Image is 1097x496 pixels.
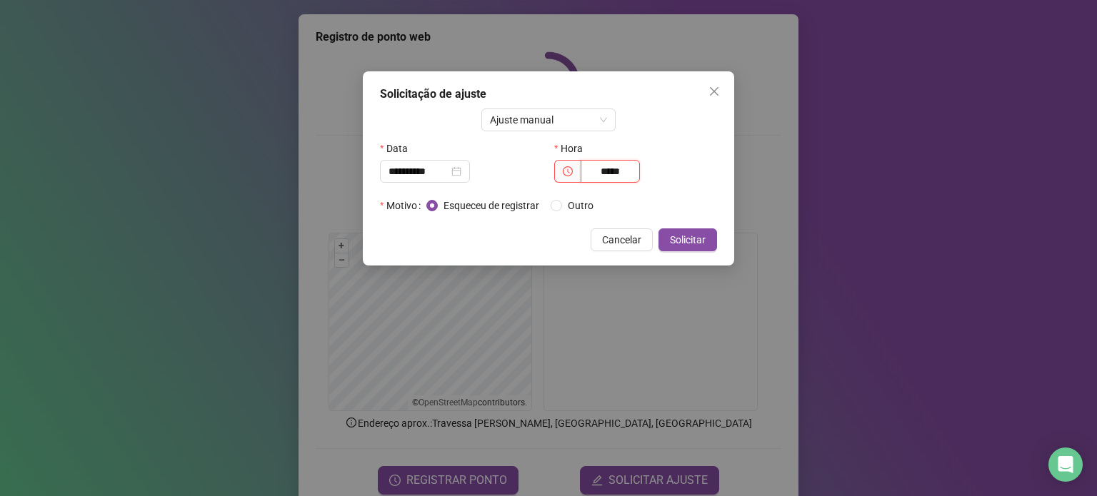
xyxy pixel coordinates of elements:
span: Esqueceu de registrar [438,198,545,213]
span: Cancelar [602,232,641,248]
span: close [708,86,720,97]
button: Cancelar [591,228,653,251]
label: Data [380,137,417,160]
div: Open Intercom Messenger [1048,447,1083,482]
label: Hora [554,137,592,160]
button: Solicitar [658,228,717,251]
span: clock-circle [563,166,573,176]
span: Outro [562,198,599,213]
button: Close [703,80,726,103]
span: Solicitar [670,232,706,248]
div: Solicitação de ajuste [380,86,717,103]
span: Ajuste manual [490,109,608,131]
label: Motivo [380,194,426,217]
